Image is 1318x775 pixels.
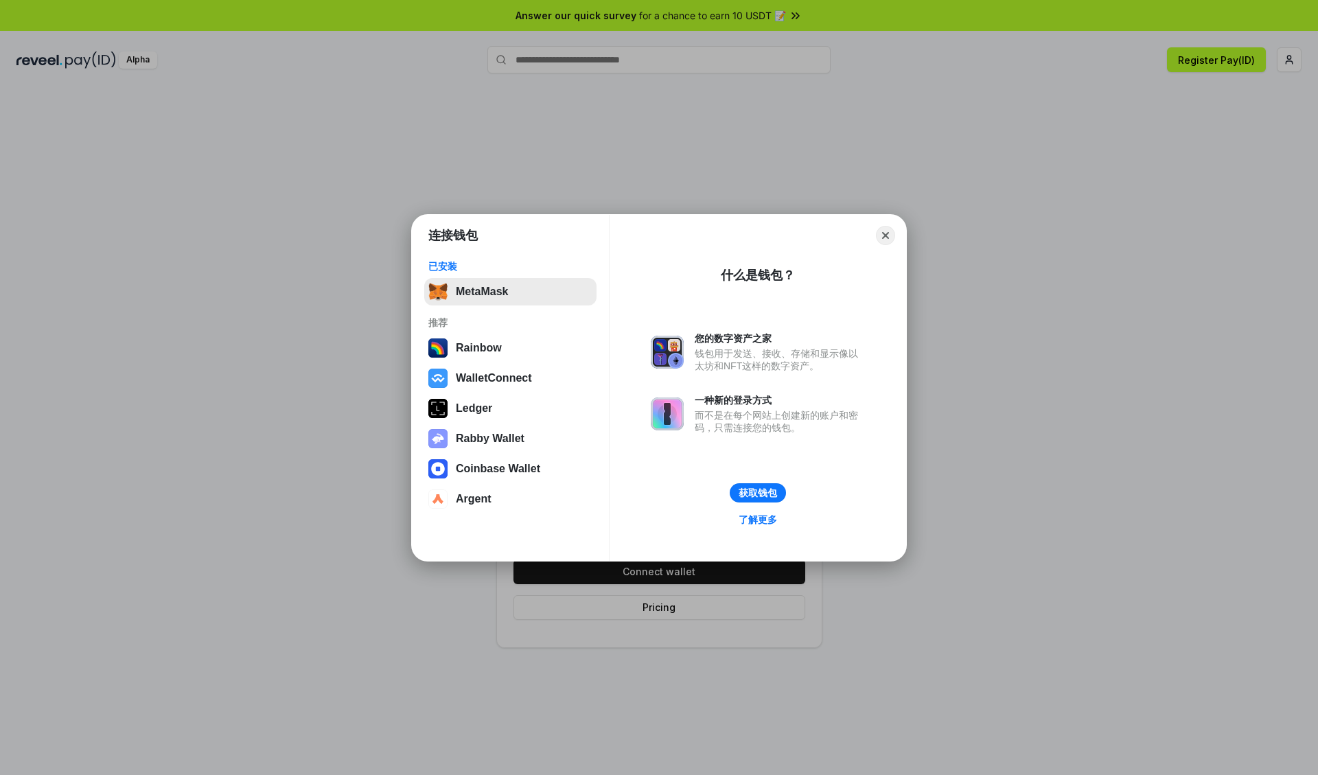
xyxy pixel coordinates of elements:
[456,432,524,445] div: Rabby Wallet
[428,282,448,301] img: svg+xml,%3Csvg%20fill%3D%22none%22%20height%3D%2233%22%20viewBox%3D%220%200%2035%2033%22%20width%...
[424,395,597,422] button: Ledger
[695,332,865,345] div: 您的数字资产之家
[428,489,448,509] img: svg+xml,%3Csvg%20width%3D%2228%22%20height%3D%2228%22%20viewBox%3D%220%200%2028%2028%22%20fill%3D...
[424,334,597,362] button: Rainbow
[424,425,597,452] button: Rabby Wallet
[456,372,532,384] div: WalletConnect
[651,336,684,369] img: svg+xml,%3Csvg%20xmlns%3D%22http%3A%2F%2Fwww.w3.org%2F2000%2Fsvg%22%20fill%3D%22none%22%20viewBox...
[428,338,448,358] img: svg+xml,%3Csvg%20width%3D%22120%22%20height%3D%22120%22%20viewBox%3D%220%200%20120%20120%22%20fil...
[651,397,684,430] img: svg+xml,%3Csvg%20xmlns%3D%22http%3A%2F%2Fwww.w3.org%2F2000%2Fsvg%22%20fill%3D%22none%22%20viewBox...
[424,485,597,513] button: Argent
[456,463,540,475] div: Coinbase Wallet
[456,342,502,354] div: Rainbow
[456,493,492,505] div: Argent
[739,487,777,499] div: 获取钱包
[730,483,786,502] button: 获取钱包
[876,226,895,245] button: Close
[424,455,597,483] button: Coinbase Wallet
[424,365,597,392] button: WalletConnect
[721,267,795,284] div: 什么是钱包？
[428,316,592,329] div: 推荐
[428,260,592,273] div: 已安装
[428,399,448,418] img: svg+xml,%3Csvg%20xmlns%3D%22http%3A%2F%2Fwww.w3.org%2F2000%2Fsvg%22%20width%3D%2228%22%20height%3...
[456,286,508,298] div: MetaMask
[695,347,865,372] div: 钱包用于发送、接收、存储和显示像以太坊和NFT这样的数字资产。
[695,394,865,406] div: 一种新的登录方式
[456,402,492,415] div: Ledger
[428,227,478,244] h1: 连接钱包
[428,369,448,388] img: svg+xml,%3Csvg%20width%3D%2228%22%20height%3D%2228%22%20viewBox%3D%220%200%2028%2028%22%20fill%3D...
[428,459,448,478] img: svg+xml,%3Csvg%20width%3D%2228%22%20height%3D%2228%22%20viewBox%3D%220%200%2028%2028%22%20fill%3D...
[739,513,777,526] div: 了解更多
[730,511,785,529] a: 了解更多
[424,278,597,305] button: MetaMask
[695,409,865,434] div: 而不是在每个网站上创建新的账户和密码，只需连接您的钱包。
[428,429,448,448] img: svg+xml,%3Csvg%20xmlns%3D%22http%3A%2F%2Fwww.w3.org%2F2000%2Fsvg%22%20fill%3D%22none%22%20viewBox...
